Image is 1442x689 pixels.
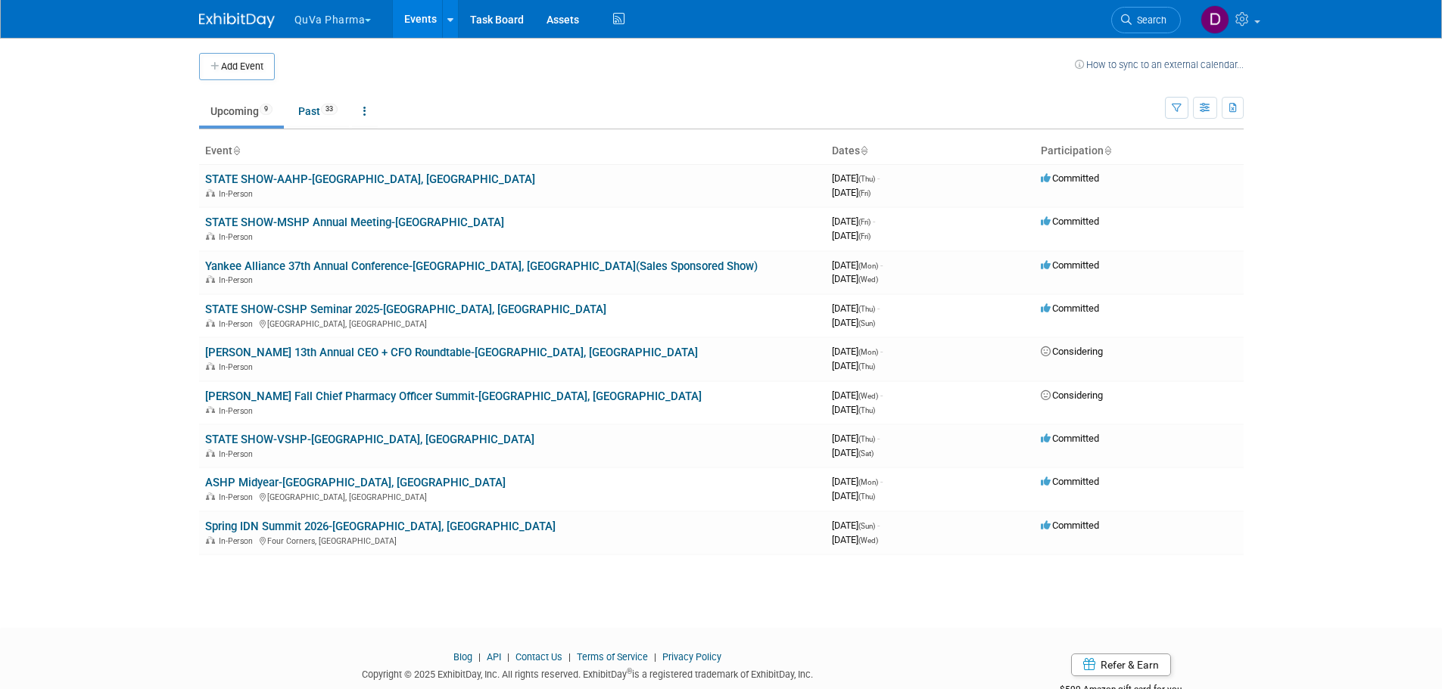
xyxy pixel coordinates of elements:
[832,404,875,415] span: [DATE]
[832,172,880,184] span: [DATE]
[832,433,880,444] span: [DATE]
[503,651,513,663] span: |
[832,259,883,271] span: [DATE]
[205,346,698,359] a: [PERSON_NAME] 13th Annual CEO + CFO Roundtable-[GEOGRAPHIC_DATA], [GEOGRAPHIC_DATA]
[199,13,275,28] img: ExhibitDay
[205,490,820,502] div: [GEOGRAPHIC_DATA], [GEOGRAPHIC_DATA]
[858,449,874,458] span: (Sat)
[858,262,878,270] span: (Mon)
[206,536,215,544] img: In-Person Event
[260,104,273,115] span: 9
[205,259,758,273] a: Yankee Alliance 37th Annual Conference-[GEOGRAPHIC_DATA], [GEOGRAPHIC_DATA](Sales Sponsored Show)
[873,216,875,227] span: -
[832,317,875,328] span: [DATE]
[880,476,883,487] span: -
[858,478,878,486] span: (Mon)
[577,651,648,663] a: Terms of Service
[1041,259,1099,271] span: Committed
[1035,138,1244,164] th: Participation
[858,362,875,371] span: (Thu)
[877,520,880,531] span: -
[832,490,875,501] span: [DATE]
[832,476,883,487] span: [DATE]
[1104,144,1111,157] a: Sort by Participation Type
[858,406,875,414] span: (Thu)
[832,230,870,241] span: [DATE]
[877,303,880,314] span: -
[219,536,257,546] span: In-Person
[832,346,883,357] span: [DATE]
[1041,303,1099,314] span: Committed
[1071,653,1171,676] a: Refer & Earn
[206,362,215,370] img: In-Person Event
[206,189,215,197] img: In-Person Event
[205,172,535,186] a: STATE SHOW-AAHP-[GEOGRAPHIC_DATA], [GEOGRAPHIC_DATA]
[860,144,867,157] a: Sort by Start Date
[206,232,215,240] img: In-Person Event
[206,406,215,414] img: In-Person Event
[1132,14,1166,26] span: Search
[832,303,880,314] span: [DATE]
[205,433,534,446] a: STATE SHOW-VSHP-[GEOGRAPHIC_DATA], [GEOGRAPHIC_DATA]
[1041,520,1099,531] span: Committed
[832,390,883,401] span: [DATE]
[880,390,883,401] span: -
[832,187,870,198] span: [DATE]
[199,53,275,80] button: Add Event
[321,104,338,115] span: 33
[205,317,820,329] div: [GEOGRAPHIC_DATA], [GEOGRAPHIC_DATA]
[858,189,870,197] span: (Fri)
[650,651,660,663] span: |
[219,406,257,416] span: In-Person
[219,275,257,285] span: In-Person
[858,392,878,400] span: (Wed)
[880,259,883,271] span: -
[858,319,875,327] span: (Sun)
[453,651,472,663] a: Blog
[565,651,575,663] span: |
[1041,216,1099,227] span: Committed
[662,651,721,663] a: Privacy Policy
[205,534,820,546] div: Four Corners, [GEOGRAPHIC_DATA]
[206,319,215,327] img: In-Person Event
[199,97,284,126] a: Upcoming9
[832,216,875,227] span: [DATE]
[832,273,878,284] span: [DATE]
[1041,390,1103,401] span: Considering
[877,433,880,444] span: -
[880,346,883,357] span: -
[1075,59,1244,70] a: How to sync to an external calendar...
[205,303,606,316] a: STATE SHOW-CSHP Seminar 2025-[GEOGRAPHIC_DATA], [GEOGRAPHIC_DATA]
[1041,172,1099,184] span: Committed
[832,360,875,371] span: [DATE]
[832,534,878,545] span: [DATE]
[858,522,875,530] span: (Sun)
[826,138,1035,164] th: Dates
[832,447,874,458] span: [DATE]
[219,492,257,502] span: In-Person
[858,492,875,501] span: (Thu)
[219,232,257,242] span: In-Person
[232,144,240,157] a: Sort by Event Name
[219,319,257,329] span: In-Person
[199,138,826,164] th: Event
[205,216,504,229] a: STATE SHOW-MSHP Annual Meeting-[GEOGRAPHIC_DATA]
[205,520,556,533] a: Spring IDN Summit 2026-[GEOGRAPHIC_DATA], [GEOGRAPHIC_DATA]
[206,449,215,457] img: In-Person Event
[858,218,870,226] span: (Fri)
[219,449,257,459] span: In-Person
[475,651,484,663] span: |
[858,305,875,313] span: (Thu)
[219,189,257,199] span: In-Person
[219,362,257,372] span: In-Person
[858,435,875,443] span: (Thu)
[858,536,878,545] span: (Wed)
[1111,7,1181,33] a: Search
[877,172,880,184] span: -
[1041,476,1099,487] span: Committed
[199,664,977,681] div: Copyright © 2025 ExhibitDay, Inc. All rights reserved. ExhibitDay is a registered trademark of Ex...
[206,492,215,500] img: In-Person Event
[832,520,880,531] span: [DATE]
[1041,346,1103,357] span: Considering
[858,275,878,284] span: (Wed)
